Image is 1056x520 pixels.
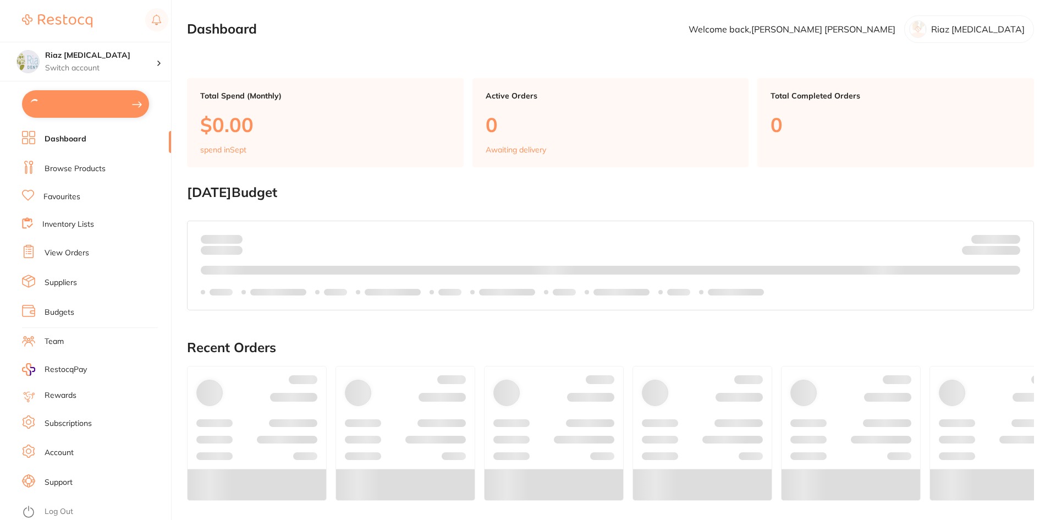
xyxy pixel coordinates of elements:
a: Browse Products [45,163,106,174]
p: Labels [324,288,347,297]
p: spend in Sept [200,145,246,154]
p: Remaining: [962,244,1020,257]
a: RestocqPay [22,363,87,376]
strong: $0.00 [223,234,243,244]
a: Suppliers [45,277,77,288]
img: Restocq Logo [22,14,92,28]
span: RestocqPay [45,364,87,375]
p: Spent: [201,234,243,243]
p: Labels [553,288,576,297]
a: Account [45,447,74,458]
p: Budget: [971,234,1020,243]
p: Labels [210,288,233,297]
a: Budgets [45,307,74,318]
a: Support [45,477,73,488]
p: Labels [667,288,690,297]
p: Labels extended [479,288,535,297]
img: Riaz Dental Surgery [17,51,39,73]
a: Total Spend (Monthly)$0.00spend inSept [187,78,464,167]
p: Riaz [MEDICAL_DATA] [931,24,1025,34]
p: Labels extended [250,288,306,297]
strong: $0.00 [1001,248,1020,258]
img: RestocqPay [22,363,35,376]
a: Rewards [45,390,76,401]
p: $0.00 [200,113,450,136]
a: Restocq Logo [22,8,92,34]
h2: Recent Orders [187,340,1034,355]
h2: [DATE] Budget [187,185,1034,200]
p: Total Completed Orders [771,91,1021,100]
p: Labels extended [708,288,764,297]
p: Labels [438,288,461,297]
p: Total Spend (Monthly) [200,91,450,100]
p: Labels extended [593,288,650,297]
h4: Riaz Dental Surgery [45,50,156,61]
a: Active Orders0Awaiting delivery [472,78,749,167]
a: Total Completed Orders0 [757,78,1034,167]
strong: $NaN [999,234,1020,244]
p: Welcome back, [PERSON_NAME] [PERSON_NAME] [689,24,895,34]
a: View Orders [45,248,89,259]
p: 0 [486,113,736,136]
a: Subscriptions [45,418,92,429]
p: Switch account [45,63,156,74]
p: month [201,244,243,257]
a: Team [45,336,64,347]
a: Log Out [45,506,73,517]
a: Favourites [43,191,80,202]
p: Active Orders [486,91,736,100]
a: Dashboard [45,134,86,145]
h2: Dashboard [187,21,257,37]
p: Labels extended [365,288,421,297]
p: Awaiting delivery [486,145,546,154]
a: Inventory Lists [42,219,94,230]
p: 0 [771,113,1021,136]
